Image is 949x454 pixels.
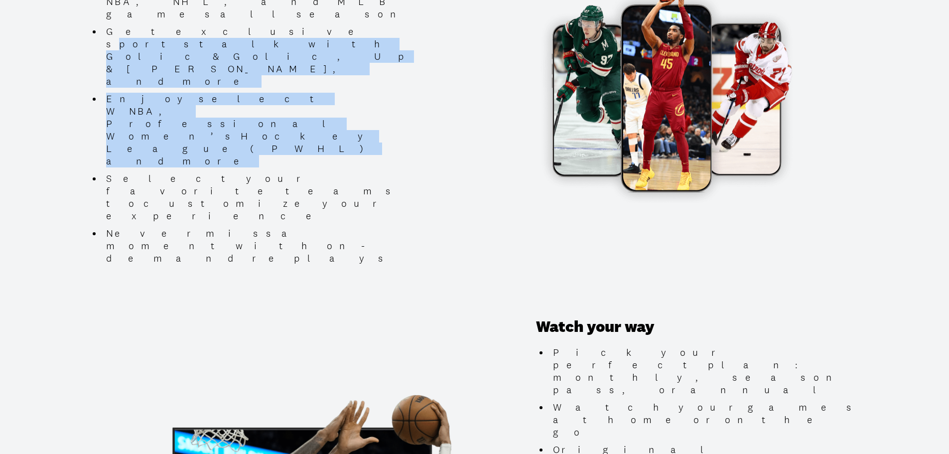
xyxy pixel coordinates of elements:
[102,25,413,88] li: Get exclusive sports talk with Golic & Golic, Up & [PERSON_NAME], and more
[102,93,413,167] li: Enjoy select WNBA, Professional Women’s Hockey League (PWHL) and more
[549,346,860,396] li: Pick your perfect plan: monthly, season pass, or annual
[102,172,413,222] li: Select your favorite teams to customize your experience
[549,401,860,439] li: Watch your games at home or on the go
[102,227,413,265] li: Never miss a moment with on-demand replays
[536,317,860,336] h3: Watch your way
